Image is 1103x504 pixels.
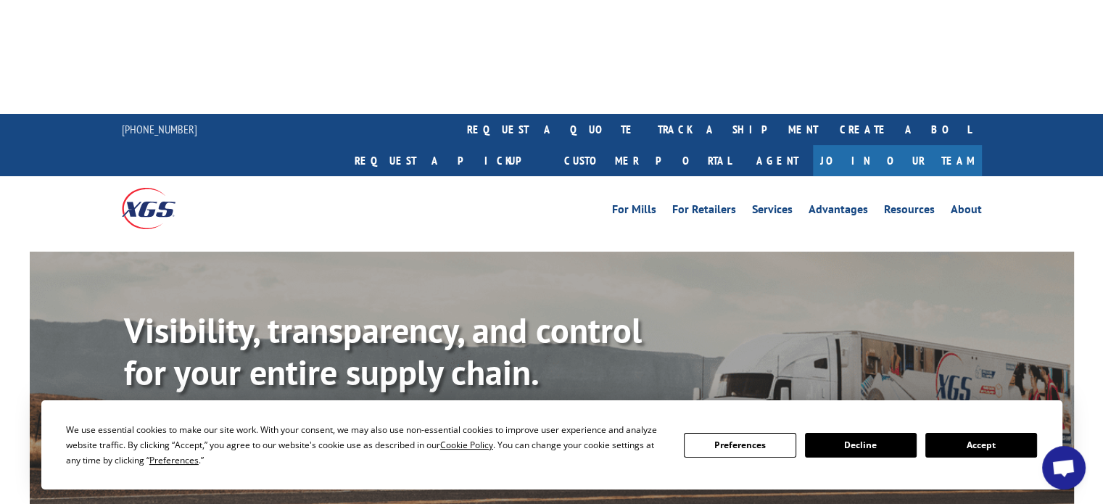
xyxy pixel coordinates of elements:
[684,433,796,458] button: Preferences
[884,204,935,220] a: Resources
[672,204,736,220] a: For Retailers
[41,400,1062,489] div: Cookie Consent Prompt
[66,422,666,468] div: We use essential cookies to make our site work. With your consent, we may also use non-essential ...
[647,114,829,145] a: track a shipment
[813,145,982,176] a: Join Our Team
[456,114,647,145] a: request a quote
[752,204,793,220] a: Services
[951,204,982,220] a: About
[553,145,742,176] a: Customer Portal
[925,433,1037,458] button: Accept
[742,145,813,176] a: Agent
[440,439,493,451] span: Cookie Policy
[612,204,656,220] a: For Mills
[1042,446,1086,489] a: Open chat
[122,122,197,136] a: [PHONE_NUMBER]
[809,204,868,220] a: Advantages
[149,454,199,466] span: Preferences
[124,307,642,394] b: Visibility, transparency, and control for your entire supply chain.
[805,433,917,458] button: Decline
[344,145,553,176] a: Request a pickup
[829,114,982,145] a: Create a BOL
